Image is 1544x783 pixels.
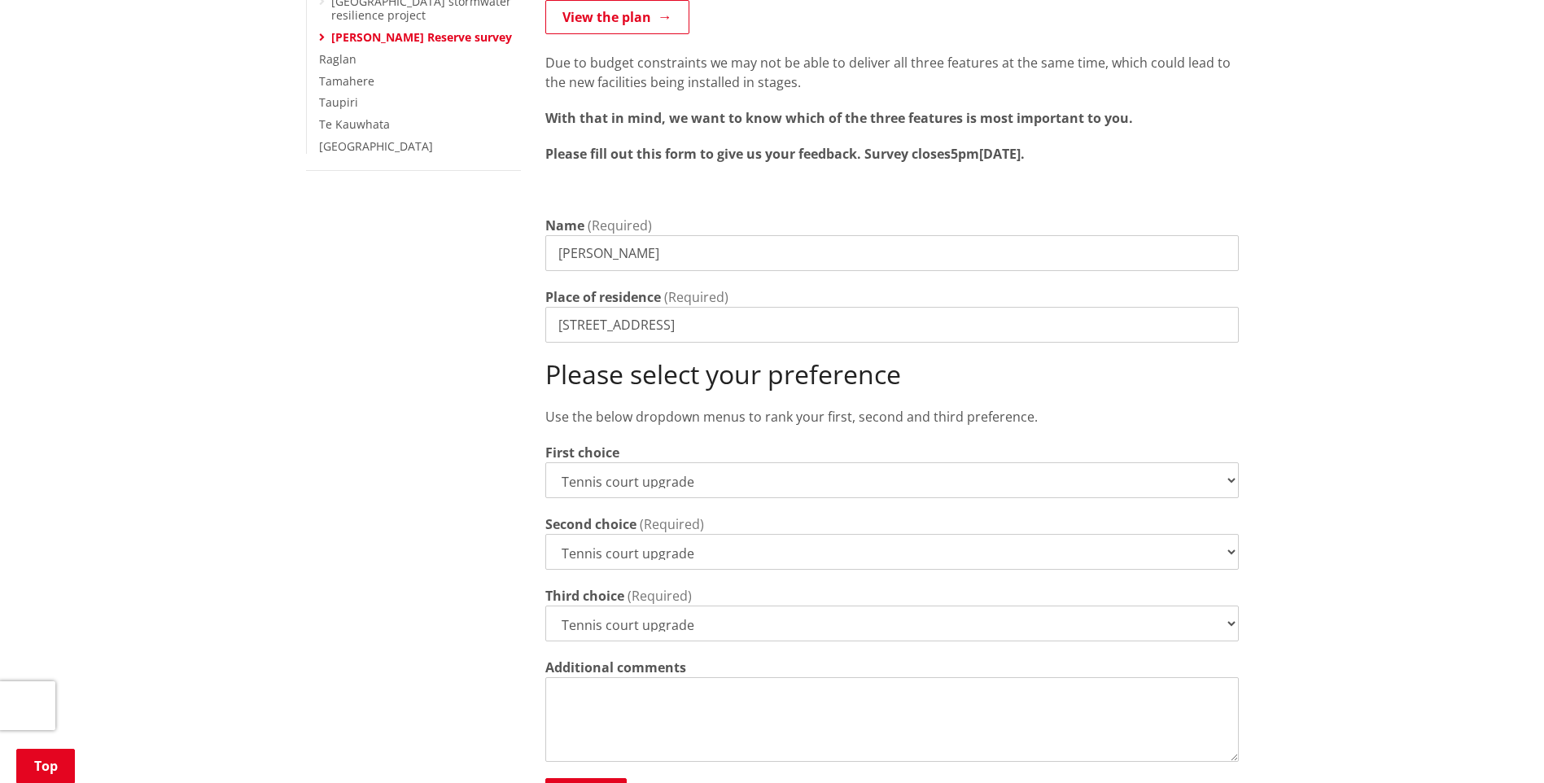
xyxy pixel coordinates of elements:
[545,109,1133,127] strong: With that in mind, we want to know which of the three features is most important to you.
[545,586,624,606] label: Third choice
[545,407,1239,426] p: Use the below dropdown menus to rank your first, second and third preference.
[545,514,636,534] label: Second choice
[319,73,374,89] a: Tamahere
[16,749,75,783] a: Top
[545,443,619,462] label: First choice
[588,217,652,234] span: (Required)
[319,116,390,132] a: Te Kauwhata
[951,145,1025,163] strong: 5pm[DATE].
[319,138,433,154] a: [GEOGRAPHIC_DATA]
[545,53,1239,92] p: Due to budget constraints we may not be able to deliver all three features at the same time, whic...
[319,51,356,67] a: Raglan
[640,515,704,533] span: (Required)
[545,216,584,235] label: Name
[1469,715,1528,773] iframe: Messenger Launcher
[331,29,512,45] a: [PERSON_NAME] Reserve survey
[545,145,951,163] strong: Please fill out this form to give us your feedback. Survey closes
[628,587,692,605] span: (Required)
[545,658,686,677] label: Additional comments
[664,288,728,306] span: (Required)
[545,287,661,307] label: Place of residence
[319,94,358,110] a: Taupiri
[545,359,1239,390] h2: Please select your preference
